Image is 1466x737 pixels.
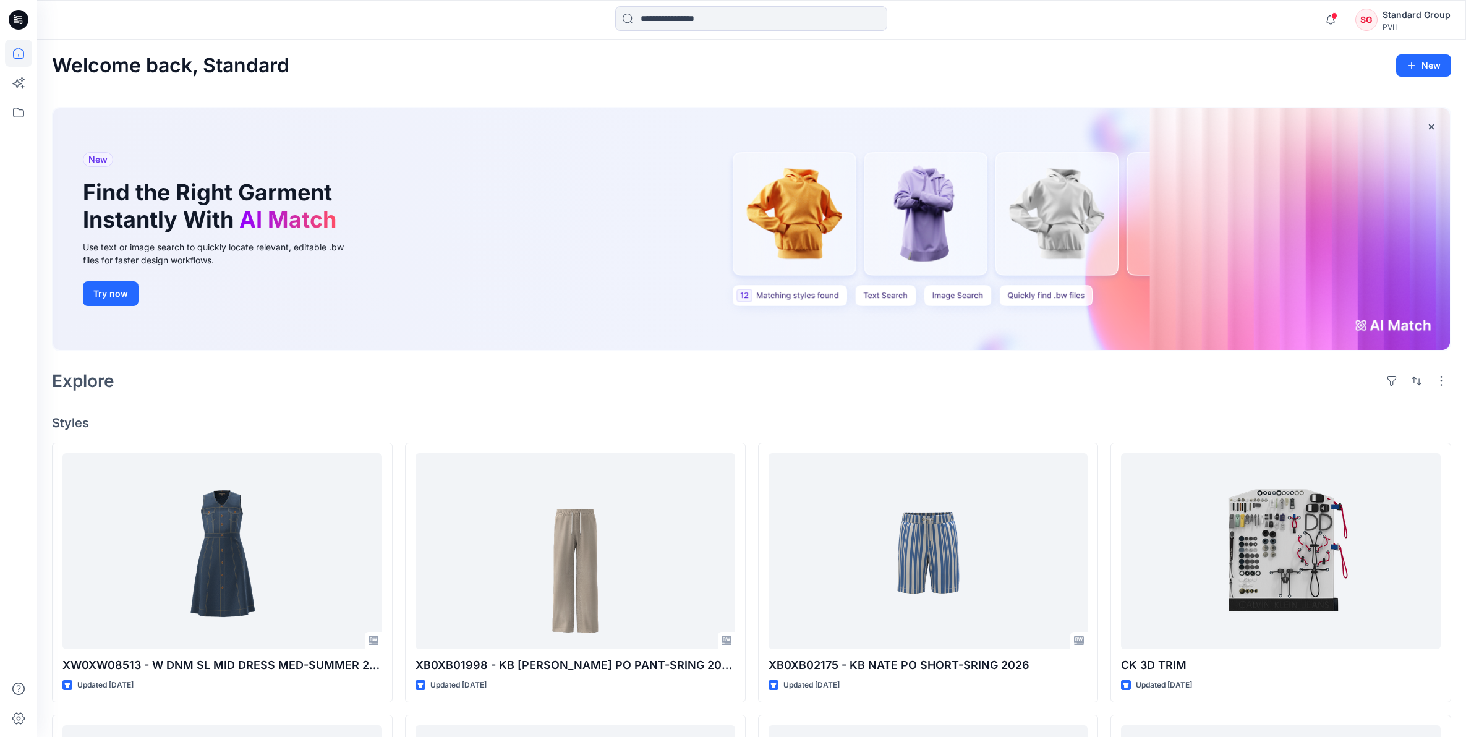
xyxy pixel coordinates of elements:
[430,679,487,692] p: Updated [DATE]
[77,679,134,692] p: Updated [DATE]
[62,657,382,674] p: XW0XW08513 - W DNM SL MID DRESS MED-SUMMER 2026
[239,206,336,233] span: AI Match
[1136,679,1192,692] p: Updated [DATE]
[1355,9,1378,31] div: SG
[1121,453,1441,649] a: CK 3D TRIM
[83,179,343,232] h1: Find the Right Garment Instantly With
[62,453,382,649] a: XW0XW08513 - W DNM SL MID DRESS MED-SUMMER 2026
[83,241,361,266] div: Use text or image search to quickly locate relevant, editable .bw files for faster design workflows.
[52,415,1451,430] h4: Styles
[1396,54,1451,77] button: New
[1383,22,1451,32] div: PVH
[769,453,1088,649] a: XB0XB02175 - KB NATE PO SHORT-SRING 2026
[1121,657,1441,674] p: CK 3D TRIM
[416,657,735,674] p: XB0XB01998 - KB [PERSON_NAME] PO PANT-SRING 2026
[783,679,840,692] p: Updated [DATE]
[416,453,735,649] a: XB0XB01998 - KB ROTHWELL PO PANT-SRING 2026
[52,371,114,391] h2: Explore
[52,54,289,77] h2: Welcome back, Standard
[769,657,1088,674] p: XB0XB02175 - KB NATE PO SHORT-SRING 2026
[83,281,139,306] button: Try now
[1383,7,1451,22] div: Standard Group
[88,152,108,167] span: New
